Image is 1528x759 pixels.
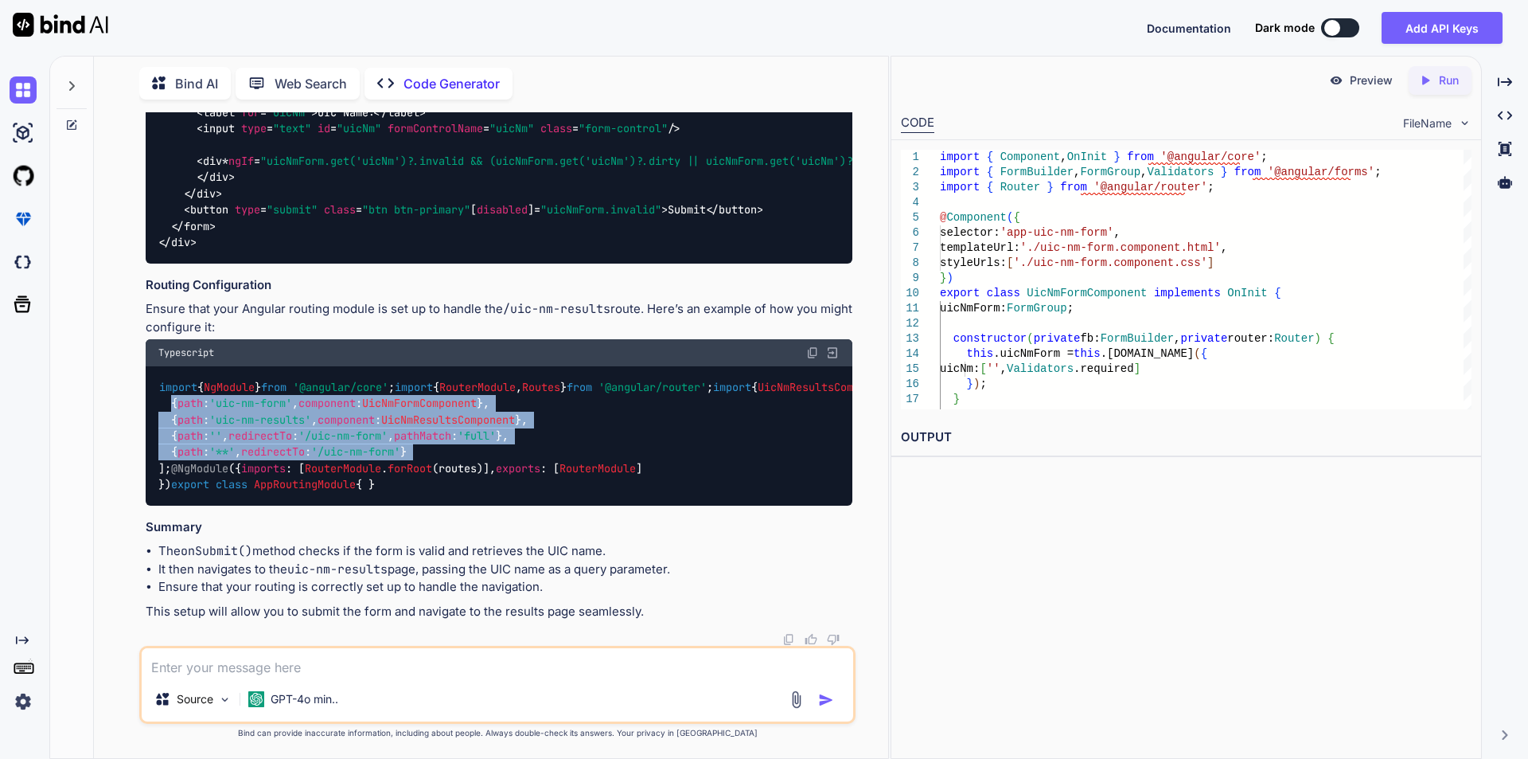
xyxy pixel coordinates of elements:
span: } [940,272,946,284]
span: "btn btn-primary" [362,203,470,217]
img: githubLight [10,162,37,190]
span: , [1074,166,1080,178]
img: preview [1329,73,1343,88]
span: component [298,397,356,411]
span: ] [1133,362,1140,375]
div: 11 [901,301,919,316]
span: path [177,428,203,443]
span: 'uic-nm-form' [209,397,292,411]
span: '/uic-nm-form' [298,428,388,443]
h2: OUTPUT [891,419,1481,456]
span: private [1033,332,1080,345]
span: "text" [273,122,311,136]
img: icon [818,692,834,708]
span: path [177,397,203,411]
img: Pick Models [218,693,232,706]
span: uicNmForm: [940,302,1007,315]
span: ) [973,378,980,390]
span: imports [241,461,286,475]
span: Component [1000,151,1060,163]
span: import [940,166,980,178]
span: import [940,181,980,194]
div: 5 [901,210,919,225]
span: < = > [197,105,318,119]
span: from [1060,181,1087,194]
img: attachment [787,691,805,709]
span: Routes [522,380,560,394]
span: export [171,478,209,492]
span: OnInit [1066,151,1106,163]
span: redirectTo [241,445,305,460]
button: Documentation [1147,20,1231,37]
span: '' [209,428,222,443]
span: from [1234,166,1261,178]
span: ; [1207,181,1214,194]
span: type [235,203,260,217]
span: exports [496,461,540,475]
span: label [388,105,419,119]
span: '@angular/core' [1160,151,1261,163]
img: settings [10,688,37,715]
h3: Summary [146,518,852,537]
img: darkCloudIdeIcon [10,248,37,276]
span: } [953,393,959,405]
p: Preview [1350,72,1393,88]
span: "uicNmForm.get('uicNm')?.invalid && (uicNmForm.get('uicNm')?.dirty || uicNmForm.get('uicNm')?.tou... [260,154,916,168]
div: 1 [901,150,919,165]
span: } [1221,166,1227,178]
img: like [805,633,817,646]
span: constructor [953,332,1026,345]
span: redirectTo [228,428,292,443]
span: "uicNmForm.invalid" [540,203,661,217]
span: FormBuilder [1100,332,1173,345]
span: UicNmResultsComponent [758,380,891,394]
img: dislike [827,633,840,646]
div: 9 [901,271,919,286]
span: FormBuilder [1000,166,1073,178]
span: , [1060,151,1066,163]
span: templateUrl: [940,241,1020,254]
span: path [177,445,203,460]
div: CODE [901,114,934,133]
span: .uicNmForm = [993,347,1074,360]
span: '/uic-nm-form' [311,445,400,460]
span: ] [1207,256,1214,269]
span: ; [1374,166,1381,178]
span: { [1013,211,1019,224]
span: </ > [706,203,763,217]
span: UicNmFormComponent [1027,287,1147,299]
span: FormGroup [1007,302,1067,315]
span: from [261,380,286,394]
p: Bind AI [175,74,218,93]
span: "uicNm" [489,122,534,136]
span: ( [1194,347,1200,360]
span: ) [1314,332,1320,345]
span: </ > [197,170,235,185]
span: this [1074,347,1101,360]
span: div [171,235,190,249]
span: import [159,380,197,394]
span: FileName [1403,115,1452,131]
li: The method checks if the form is valid and retrieves the UIC name. [158,542,852,561]
span: path [177,413,203,427]
span: import [940,151,980,163]
span: type [241,122,267,136]
span: , [1000,362,1006,375]
div: 7 [901,241,919,256]
span: "uicNm" [267,105,311,119]
span: pathMatch [394,428,451,443]
div: 13 [901,331,919,346]
span: Component [946,211,1007,224]
span: , [1221,241,1227,254]
span: < = = [ ]= > [184,203,668,217]
div: 6 [901,225,919,241]
p: Bind can provide inaccurate information, including about people. Always double-check its answers.... [139,727,856,739]
span: , [1140,166,1147,178]
img: chat [10,76,37,104]
p: Source [177,691,213,707]
span: { [986,151,992,163]
span: < * = = > [197,154,1050,168]
span: 'app-uic-nm-form' [1000,226,1113,239]
img: copy [806,346,819,359]
div: 8 [901,256,919,271]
